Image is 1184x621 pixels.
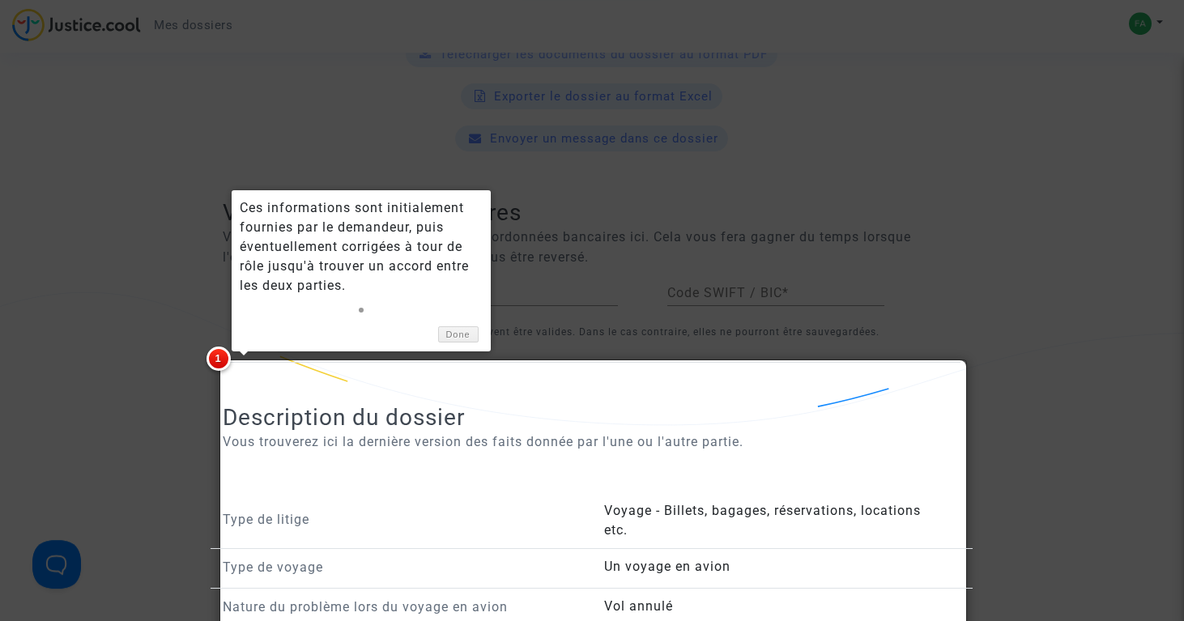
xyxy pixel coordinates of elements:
div: Ces informations sont initialement fournies par le demandeur, puis éventuellement corrigées à tou... [240,198,483,296]
h2: Description du dossier [223,403,960,432]
p: Vous trouverez ici la dernière version des faits donnée par l'une ou l'autre partie. [223,432,960,452]
a: Done [438,326,479,343]
span: Voyage - Billets, bagages, réservations, locations etc. [604,503,921,538]
span: Vol annulé [604,598,673,614]
span: 1 [207,347,231,371]
p: Type de litige [223,509,580,530]
p: Type de voyage [223,557,580,577]
p: Nature du problème lors du voyage en avion [223,597,580,617]
span: Un voyage en avion [604,559,730,574]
